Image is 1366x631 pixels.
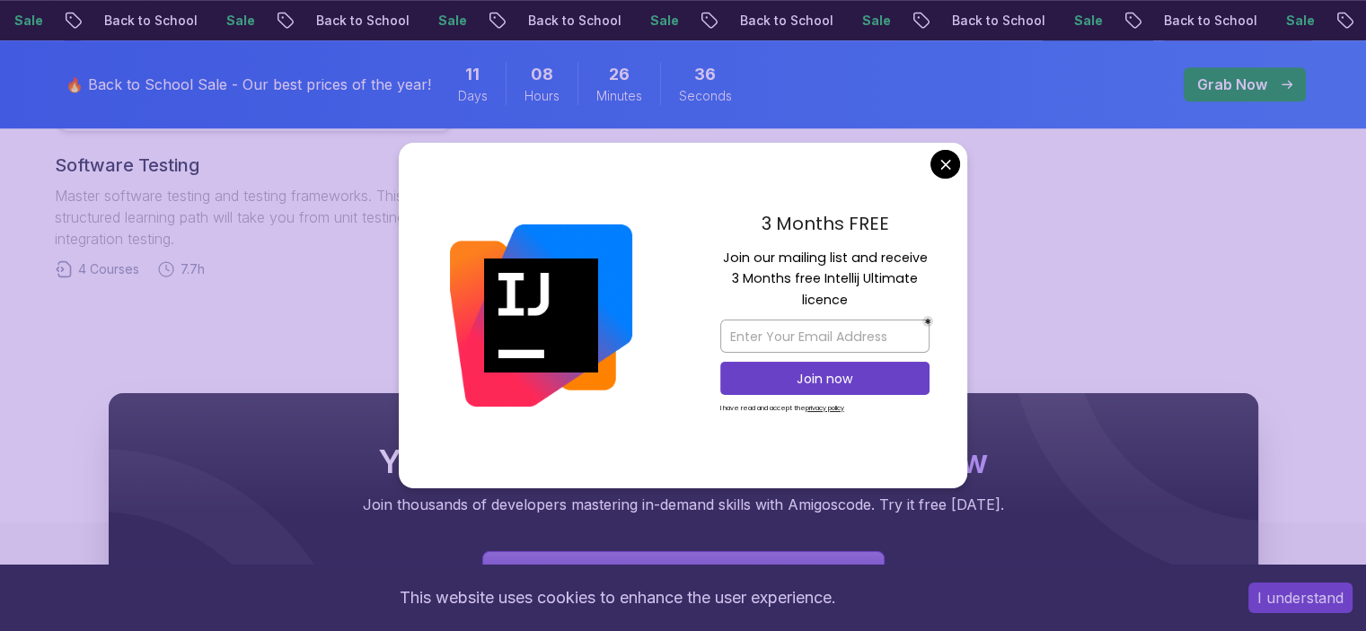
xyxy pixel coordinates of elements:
p: Sale [164,12,222,30]
span: 4 Courses [78,260,139,278]
span: Seconds [679,87,732,105]
h2: Your Career Transformation Starts [145,443,1222,479]
span: 26 Minutes [609,62,630,87]
span: 8 Hours [531,62,553,87]
p: Sale [1224,12,1282,30]
div: This website uses cookies to enhance the user experience. [13,578,1221,618]
button: Accept cookies [1248,583,1353,613]
span: 36 Seconds [694,62,716,87]
a: Signin page [482,551,885,589]
span: Hours [524,87,560,105]
p: Back to School [42,12,164,30]
h2: Software Testing [55,153,454,178]
p: Sale [1012,12,1070,30]
p: Back to School [254,12,376,30]
span: Minutes [596,87,642,105]
p: Sale [800,12,858,30]
span: 11 Days [465,62,480,87]
p: Back to School [678,12,800,30]
p: Back to School [1102,12,1224,30]
span: Days [458,87,488,105]
p: Join thousands of developers mastering in-demand skills with Amigoscode. Try it free [DATE]. [145,494,1222,515]
p: Start for Free [636,559,730,581]
p: Back to School [466,12,588,30]
p: 🔥 Back to School Sale - Our best prices of the year! [66,74,431,95]
p: Sale [588,12,646,30]
p: Sale [376,12,434,30]
p: Master software testing and testing frameworks. This structured learning path will take you from ... [55,185,454,250]
p: Back to School [890,12,1012,30]
span: 7.7h [181,260,205,278]
p: Grab Now [1197,74,1267,95]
